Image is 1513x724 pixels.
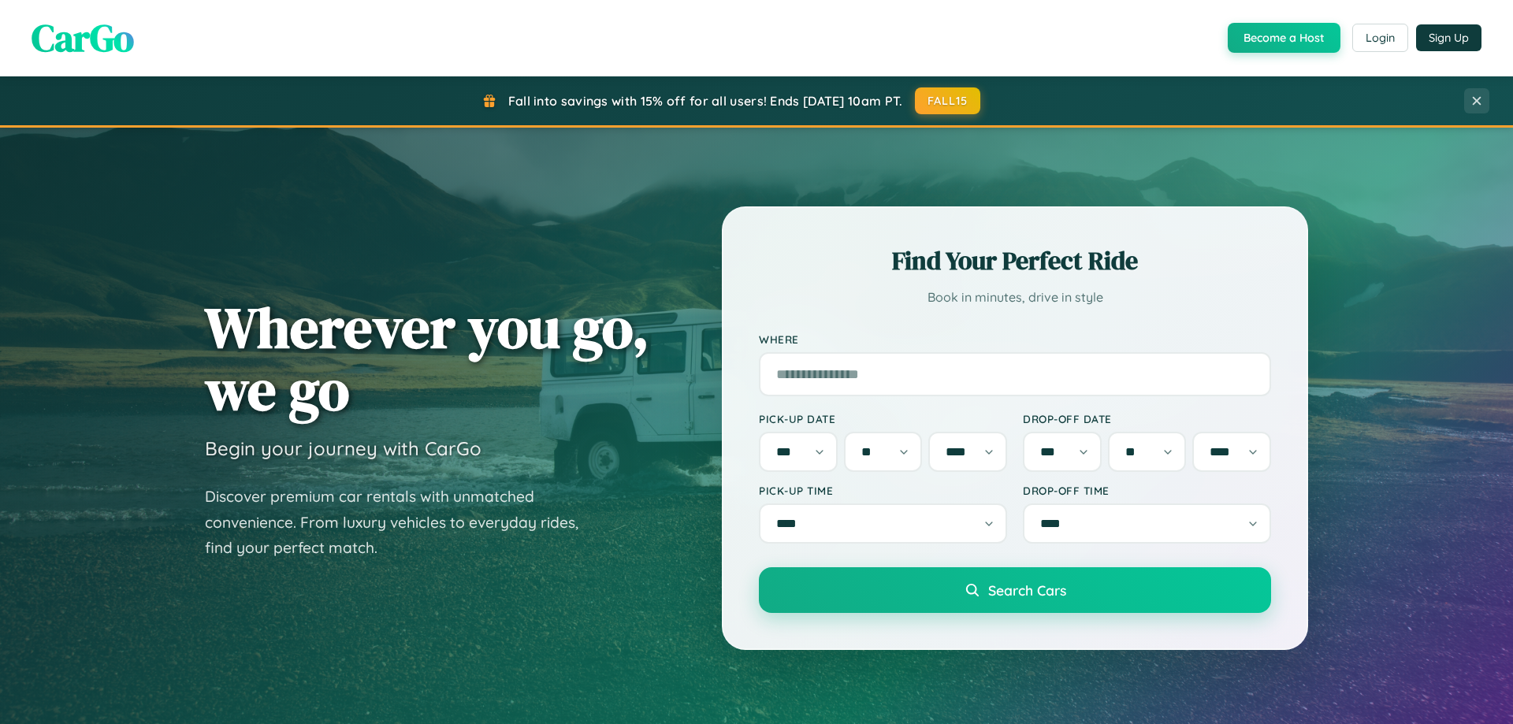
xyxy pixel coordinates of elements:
label: Pick-up Date [759,412,1007,425]
label: Pick-up Time [759,484,1007,497]
h1: Wherever you go, we go [205,296,649,421]
h3: Begin your journey with CarGo [205,436,481,460]
span: CarGo [32,12,134,64]
span: Search Cars [988,581,1066,599]
p: Discover premium car rentals with unmatched convenience. From luxury vehicles to everyday rides, ... [205,484,599,561]
label: Where [759,332,1271,346]
label: Drop-off Date [1023,412,1271,425]
button: Become a Host [1228,23,1340,53]
label: Drop-off Time [1023,484,1271,497]
button: Login [1352,24,1408,52]
span: Fall into savings with 15% off for all users! Ends [DATE] 10am PT. [508,93,903,109]
p: Book in minutes, drive in style [759,286,1271,309]
button: Sign Up [1416,24,1481,51]
h2: Find Your Perfect Ride [759,243,1271,278]
button: Search Cars [759,567,1271,613]
button: FALL15 [915,87,981,114]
